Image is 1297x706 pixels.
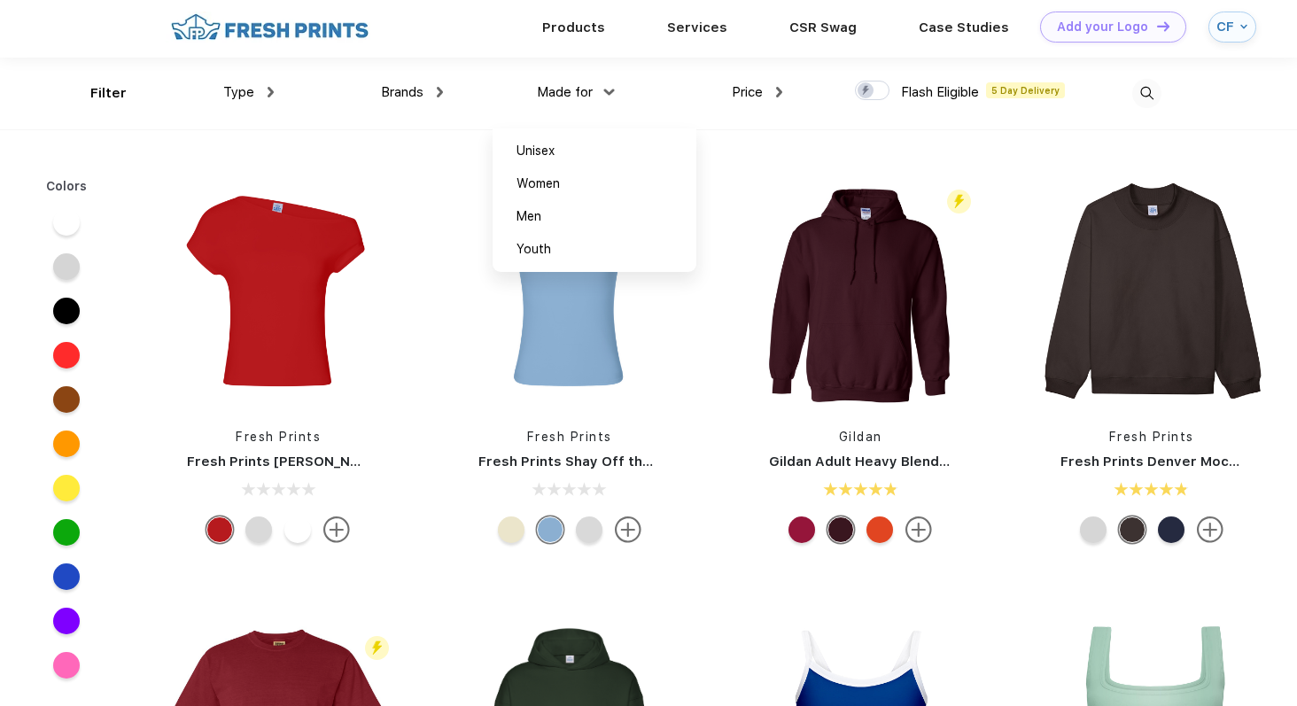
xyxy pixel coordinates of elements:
[776,87,782,97] img: dropdown.png
[769,454,1156,469] a: Gildan Adult Heavy Blend 8 Oz. 50/50 Hooded Sweatshirt
[365,636,389,660] img: flash_active_toggle.svg
[788,516,815,543] div: Antiq Cherry Red
[223,84,254,100] span: Type
[245,516,272,543] div: Ash Grey
[1158,516,1184,543] div: Navy
[516,207,541,226] div: Men
[381,84,423,100] span: Brands
[284,516,311,543] div: White
[905,516,932,543] img: more.svg
[268,87,274,97] img: dropdown.png
[516,175,560,193] div: Women
[1109,430,1194,444] a: Fresh Prints
[1197,516,1223,543] img: more.svg
[986,82,1065,98] span: 5 Day Delivery
[537,516,563,543] div: Light Blue
[1240,23,1247,30] img: arrow_down_blue.svg
[839,430,882,444] a: Gildan
[206,516,233,543] div: Crimson
[187,454,532,469] a: Fresh Prints [PERSON_NAME] Off the Shoulder Top
[498,516,524,543] div: Yellow
[166,12,374,43] img: fo%20logo%202.webp
[604,89,615,95] img: dropdown.png
[742,175,978,410] img: func=resize&h=266
[1034,175,1270,410] img: func=resize&h=266
[516,142,555,160] div: Unisex
[160,175,396,410] img: func=resize&h=266
[901,84,979,100] span: Flash Eligible
[1057,19,1148,35] div: Add your Logo
[1132,79,1161,108] img: desktop_search.svg
[667,19,727,35] a: Services
[576,516,602,543] div: Ash Grey
[516,240,551,259] div: Youth
[1119,516,1146,543] div: Dark Chocolate
[947,190,971,213] img: flash_active_toggle.svg
[732,84,763,100] span: Price
[866,516,893,543] div: Orange
[33,177,101,196] div: Colors
[1216,19,1236,35] div: CF
[1157,21,1169,31] img: DT
[236,430,321,444] a: Fresh Prints
[789,19,857,35] a: CSR Swag
[827,516,854,543] div: Maroon
[615,516,641,543] img: more.svg
[478,454,751,469] a: Fresh Prints Shay Off the Shoulder Tank
[452,175,687,410] img: func=resize&h=266
[537,84,593,100] span: Made for
[323,516,350,543] img: more.svg
[527,430,612,444] a: Fresh Prints
[1080,516,1107,543] div: Ash Grey
[90,83,127,104] div: Filter
[437,87,443,97] img: dropdown.png
[542,19,605,35] a: Products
